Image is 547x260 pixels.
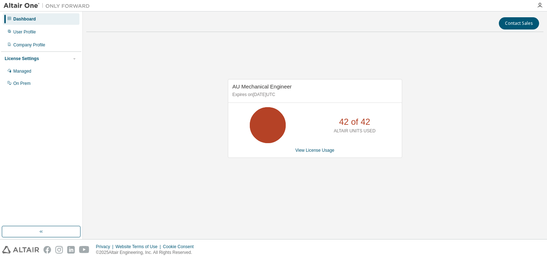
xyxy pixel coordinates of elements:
div: Privacy [96,244,115,250]
div: On Prem [13,81,31,86]
div: User Profile [13,29,36,35]
div: Website Terms of Use [115,244,163,250]
img: altair_logo.svg [2,246,39,254]
img: facebook.svg [43,246,51,254]
div: Cookie Consent [163,244,198,250]
div: Managed [13,68,31,74]
img: Altair One [4,2,93,9]
img: linkedin.svg [67,246,75,254]
div: License Settings [5,56,39,61]
div: Dashboard [13,16,36,22]
p: © 2025 Altair Engineering, Inc. All Rights Reserved. [96,250,198,256]
p: 42 of 42 [339,116,370,128]
div: Company Profile [13,42,45,48]
p: Expires on [DATE] UTC [233,92,396,98]
img: youtube.svg [79,246,89,254]
a: View License Usage [295,148,335,153]
p: ALTAIR UNITS USED [334,128,376,134]
span: AU Mechanical Engineer [233,83,292,90]
img: instagram.svg [55,246,63,254]
button: Contact Sales [499,17,539,29]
